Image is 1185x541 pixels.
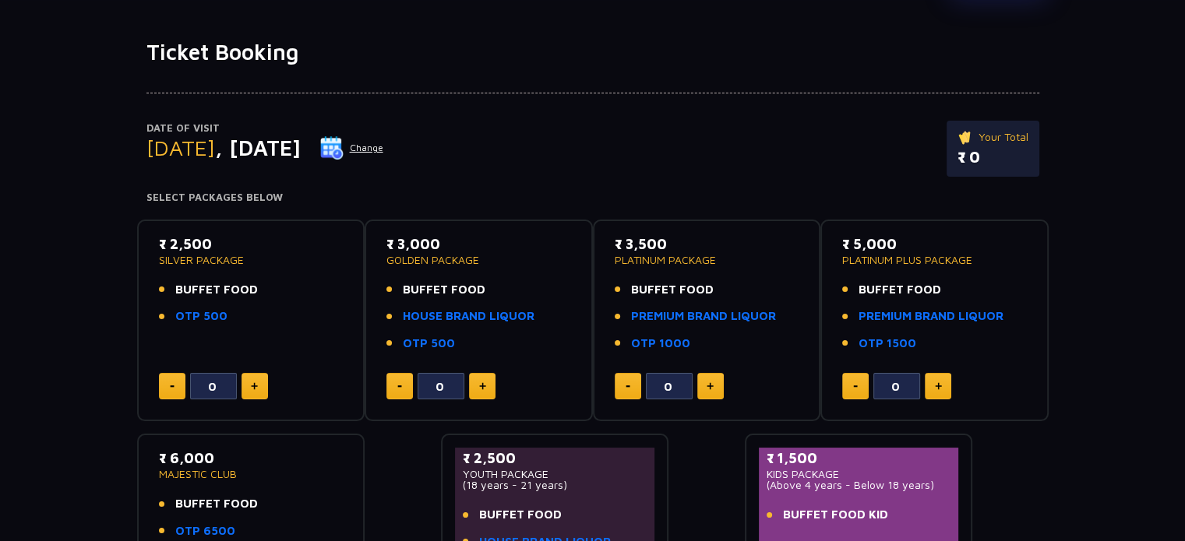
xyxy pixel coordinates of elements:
span: , [DATE] [215,135,301,160]
span: BUFFET FOOD [859,281,941,299]
p: ₹ 1,500 [767,448,951,469]
span: BUFFET FOOD [479,506,562,524]
p: PLATINUM PLUS PACKAGE [842,255,1027,265]
a: OTP 1000 [631,335,690,353]
a: OTP 1500 [859,335,916,353]
button: Change [319,135,384,160]
p: MAJESTIC CLUB [159,469,344,480]
p: ₹ 5,000 [842,234,1027,255]
p: SILVER PACKAGE [159,255,344,265]
h4: Select Packages Below [146,191,1039,204]
p: ₹ 2,500 [463,448,647,469]
p: ₹ 6,000 [159,448,344,469]
p: Date of Visit [146,121,384,136]
img: plus [935,382,942,390]
a: OTP 500 [403,335,455,353]
a: OTP 6500 [175,522,235,540]
p: ₹ 0 [958,146,1028,169]
img: minus [853,385,858,388]
span: BUFFET FOOD [175,281,258,299]
span: BUFFET FOOD [403,281,485,299]
span: BUFFET FOOD [175,495,258,513]
span: BUFFET FOOD KID [783,506,888,524]
img: minus [397,385,402,388]
img: plus [707,382,714,390]
a: PREMIUM BRAND LIQUOR [631,307,776,325]
img: ticket [958,128,974,146]
span: BUFFET FOOD [631,281,714,299]
span: [DATE] [146,135,215,160]
p: ₹ 3,000 [386,234,571,255]
img: plus [479,382,486,390]
img: plus [251,382,258,390]
img: minus [626,385,630,388]
p: GOLDEN PACKAGE [386,255,571,265]
p: PLATINUM PACKAGE [615,255,799,265]
p: ₹ 3,500 [615,234,799,255]
a: PREMIUM BRAND LIQUOR [859,307,1003,325]
h1: Ticket Booking [146,39,1039,65]
p: KIDS PACKAGE [767,469,951,480]
p: ₹ 2,500 [159,234,344,255]
p: YOUTH PACKAGE [463,469,647,480]
a: OTP 500 [175,307,227,325]
p: Your Total [958,128,1028,146]
img: minus [170,385,175,388]
p: (Above 4 years - Below 18 years) [767,480,951,490]
p: (18 years - 21 years) [463,480,647,490]
a: HOUSE BRAND LIQUOR [403,307,534,325]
